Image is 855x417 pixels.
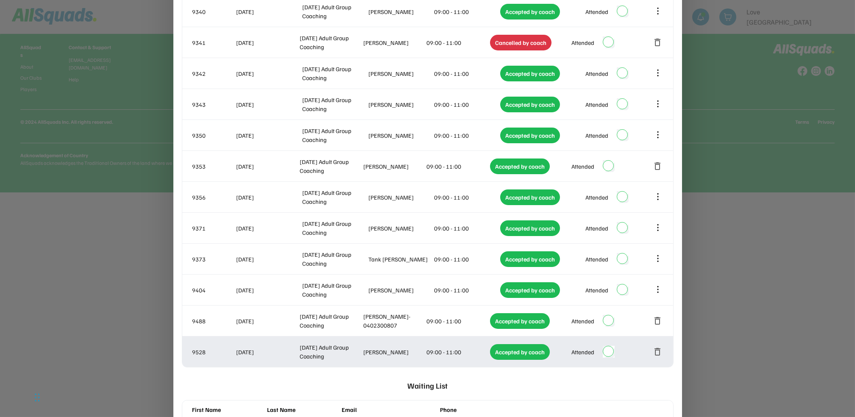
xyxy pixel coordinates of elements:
[427,347,489,356] div: 09:00 - 11:00
[571,162,594,171] div: Attended
[267,405,338,414] div: Last Name
[653,316,663,326] button: delete
[302,3,367,20] div: [DATE] Adult Group Coaching
[368,193,433,202] div: [PERSON_NAME]
[342,405,436,414] div: Email
[192,224,235,233] div: 9371
[237,38,298,47] div: [DATE]
[237,347,298,356] div: [DATE]
[434,255,499,264] div: 09:00 - 11:00
[368,286,433,295] div: [PERSON_NAME]
[237,193,301,202] div: [DATE]
[363,38,425,47] div: [PERSON_NAME]
[490,313,550,329] div: Accepted by coach
[585,286,608,295] div: Attended
[237,224,301,233] div: [DATE]
[434,69,499,78] div: 09:00 - 11:00
[490,35,551,50] div: Cancelled by coach
[653,347,663,357] button: delete
[300,157,362,175] div: [DATE] Adult Group Coaching
[302,95,367,113] div: [DATE] Adult Group Coaching
[500,4,560,19] div: Accepted by coach
[192,317,235,325] div: 9488
[368,69,433,78] div: [PERSON_NAME]
[500,97,560,112] div: Accepted by coach
[237,162,298,171] div: [DATE]
[302,250,367,268] div: [DATE] Adult Group Coaching
[500,66,560,81] div: Accepted by coach
[300,343,362,361] div: [DATE] Adult Group Coaching
[490,158,550,174] div: Accepted by coach
[192,131,235,140] div: 9350
[500,251,560,267] div: Accepted by coach
[192,162,235,171] div: 9353
[237,255,301,264] div: [DATE]
[653,161,663,171] button: delete
[434,7,499,16] div: 09:00 - 11:00
[585,255,608,264] div: Attended
[368,7,433,16] div: [PERSON_NAME]
[192,255,235,264] div: 9373
[500,189,560,205] div: Accepted by coach
[368,100,433,109] div: [PERSON_NAME]
[407,376,448,396] div: Waiting List
[302,188,367,206] div: [DATE] Adult Group Coaching
[427,38,489,47] div: 09:00 - 11:00
[585,131,608,140] div: Attended
[192,38,235,47] div: 9341
[237,131,301,140] div: [DATE]
[368,255,433,264] div: Tank [PERSON_NAME]
[192,347,235,356] div: 9528
[363,347,425,356] div: [PERSON_NAME]
[192,7,235,16] div: 9340
[302,126,367,144] div: [DATE] Adult Group Coaching
[585,7,608,16] div: Attended
[427,162,489,171] div: 09:00 - 11:00
[192,286,235,295] div: 9404
[434,100,499,109] div: 09:00 - 11:00
[363,162,425,171] div: [PERSON_NAME]
[192,100,235,109] div: 9343
[571,347,594,356] div: Attended
[302,219,367,237] div: [DATE] Adult Group Coaching
[237,317,298,325] div: [DATE]
[192,405,263,414] div: First Name
[237,100,301,109] div: [DATE]
[585,193,608,202] div: Attended
[440,405,535,414] div: Phone
[585,224,608,233] div: Attended
[302,64,367,82] div: [DATE] Adult Group Coaching
[192,69,235,78] div: 9342
[500,128,560,143] div: Accepted by coach
[434,131,499,140] div: 09:00 - 11:00
[500,282,560,298] div: Accepted by coach
[427,317,489,325] div: 09:00 - 11:00
[237,7,301,16] div: [DATE]
[585,69,608,78] div: Attended
[237,69,301,78] div: [DATE]
[571,38,594,47] div: Attended
[363,312,425,330] div: [PERSON_NAME]- 0402300807
[571,317,594,325] div: Attended
[237,286,301,295] div: [DATE]
[434,224,499,233] div: 09:00 - 11:00
[302,281,367,299] div: [DATE] Adult Group Coaching
[300,312,362,330] div: [DATE] Adult Group Coaching
[434,193,499,202] div: 09:00 - 11:00
[300,33,362,51] div: [DATE] Adult Group Coaching
[585,100,608,109] div: Attended
[490,344,550,360] div: Accepted by coach
[500,220,560,236] div: Accepted by coach
[368,131,433,140] div: [PERSON_NAME]
[434,286,499,295] div: 09:00 - 11:00
[653,37,663,47] button: delete
[192,193,235,202] div: 9356
[368,224,433,233] div: [PERSON_NAME]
